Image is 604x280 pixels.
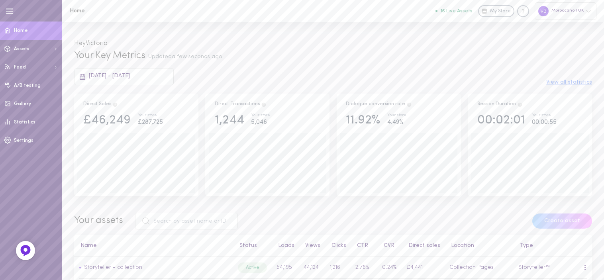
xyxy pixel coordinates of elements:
[83,101,118,108] div: Direct Sales
[406,102,412,106] span: The percentage of users who interacted with one of Dialogue`s assets and ended up purchasing in t...
[346,114,380,127] div: 11.92%
[251,114,270,118] div: Your store
[148,54,222,60] span: Updated a few seconds ago
[215,114,244,127] div: 1,244
[274,243,294,249] button: Loads
[387,114,406,118] div: Your store
[74,40,108,47] span: Hey Victoria
[478,5,514,17] a: My Store
[518,264,550,270] span: Storyteller™
[272,257,299,279] td: 54,195
[351,257,377,279] td: 2.76%
[251,117,270,127] div: 5,046
[74,51,145,61] span: Your Key Metrics
[449,264,494,270] span: Collection Pages
[20,245,31,257] img: Feedback Button
[435,8,478,14] a: 16 Live Assets
[79,264,81,270] span: •
[235,243,257,249] button: Status
[490,8,511,15] span: My Store
[301,243,320,249] button: Views
[14,65,26,70] span: Feed
[70,8,201,14] h1: Home
[14,28,28,33] span: Home
[83,114,131,127] div: £46,249
[76,243,97,249] button: Name
[517,5,529,17] div: Knowledge center
[532,114,557,118] div: Your store
[387,117,406,127] div: 4.49%
[81,264,142,270] a: Storyteller - collection
[377,257,402,279] td: 0.24%
[435,8,473,14] button: 16 Live Assets
[326,257,351,279] td: 1,216
[532,213,592,229] button: Create asset
[404,243,440,249] button: Direct sales
[138,114,163,118] div: Your store
[299,257,325,279] td: 44,124
[238,262,267,273] div: Active
[402,257,445,279] td: £4,441
[546,80,592,85] button: View all statistics
[477,101,523,108] div: Session Duration
[135,213,238,229] input: Search by asset name or ID
[138,117,163,127] div: £287,725
[353,243,368,249] button: CTR
[517,102,523,106] span: Track how your session duration increase once users engage with your Assets
[447,243,474,249] button: Location
[84,264,142,270] a: Storyteller - collection
[14,120,35,125] span: Statistics
[14,83,41,88] span: A/B testing
[14,138,33,143] span: Settings
[346,101,412,108] div: Dialogue conversion rate
[112,102,118,106] span: Direct Sales are the result of users clicking on a product and then purchasing the exact same pro...
[535,2,596,20] div: Moroccanoil UK
[215,101,267,108] div: Direct Transactions
[14,47,29,51] span: Assets
[89,73,130,79] span: [DATE] - [DATE]
[261,102,267,106] span: Total transactions from users who clicked on a product through Dialogue assets, and purchased the...
[74,216,123,225] span: Your assets
[380,243,394,249] button: CVR
[477,114,525,127] div: 00:02:01
[516,243,533,249] button: Type
[14,102,31,106] span: Gallery
[327,243,346,249] button: Clicks
[532,117,557,127] div: 00:00:55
